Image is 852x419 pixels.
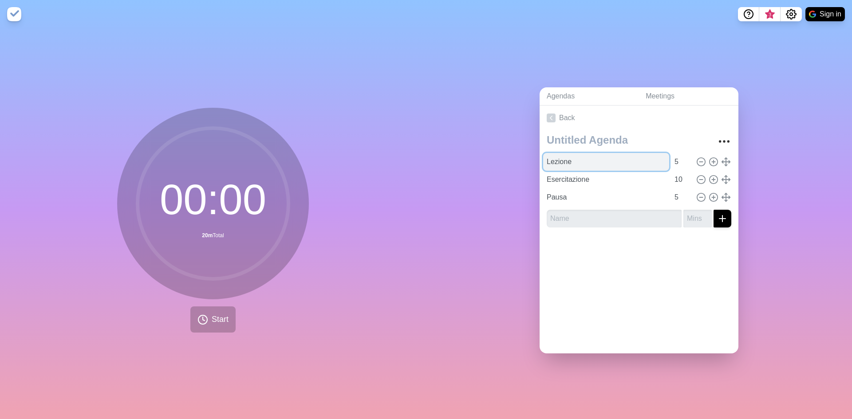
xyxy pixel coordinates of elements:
a: Meetings [639,87,738,106]
a: Back [540,106,738,130]
img: timeblocks logo [7,7,21,21]
input: Mins [671,171,692,188]
span: Start [212,313,229,325]
button: What’s new [759,7,781,21]
a: Agendas [540,87,639,106]
input: Name [543,188,669,206]
input: Name [547,210,682,227]
span: 3 [766,11,773,18]
img: google logo [809,11,816,18]
input: Mins [683,210,712,227]
button: Start [190,306,236,333]
input: Mins [671,188,692,206]
button: Settings [781,7,802,21]
button: Sign in [805,7,845,21]
input: Name [543,171,669,188]
input: Mins [671,153,692,171]
button: Help [738,7,759,21]
button: More [715,133,733,150]
input: Name [543,153,669,171]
